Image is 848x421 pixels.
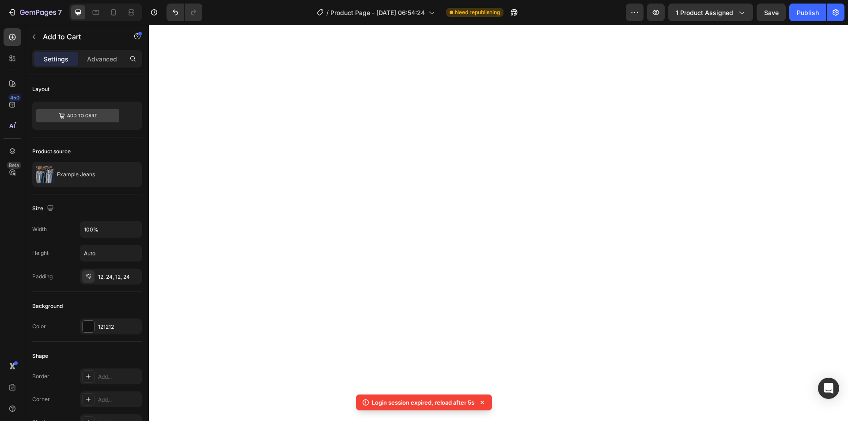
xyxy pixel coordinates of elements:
[44,54,68,64] p: Settings
[32,352,48,360] div: Shape
[149,25,848,421] iframe: Design area
[668,4,753,21] button: 1 product assigned
[98,373,140,381] div: Add...
[372,398,474,407] p: Login session expired, reload after 5s
[4,4,66,21] button: 7
[326,8,329,17] span: /
[7,162,21,169] div: Beta
[32,85,49,93] div: Layout
[330,8,425,17] span: Product Page - [DATE] 06:54:24
[98,273,140,281] div: 12, 24, 12, 24
[32,395,50,403] div: Corner
[167,4,202,21] div: Undo/Redo
[36,166,53,183] img: product feature img
[757,4,786,21] button: Save
[789,4,826,21] button: Publish
[455,8,500,16] span: Need republishing
[8,94,21,101] div: 450
[98,396,140,404] div: Add...
[764,9,779,16] span: Save
[32,148,71,156] div: Product source
[32,322,46,330] div: Color
[32,372,49,380] div: Border
[818,378,839,399] div: Open Intercom Messenger
[57,171,95,178] p: Example Jeans
[98,323,140,331] div: 121212
[58,7,62,18] p: 7
[32,203,56,215] div: Size
[676,8,733,17] span: 1 product assigned
[32,302,63,310] div: Background
[43,31,118,42] p: Add to Cart
[797,8,819,17] div: Publish
[80,221,141,237] input: Auto
[80,245,141,261] input: Auto
[32,249,49,257] div: Height
[87,54,117,64] p: Advanced
[32,225,47,233] div: Width
[32,273,53,281] div: Padding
